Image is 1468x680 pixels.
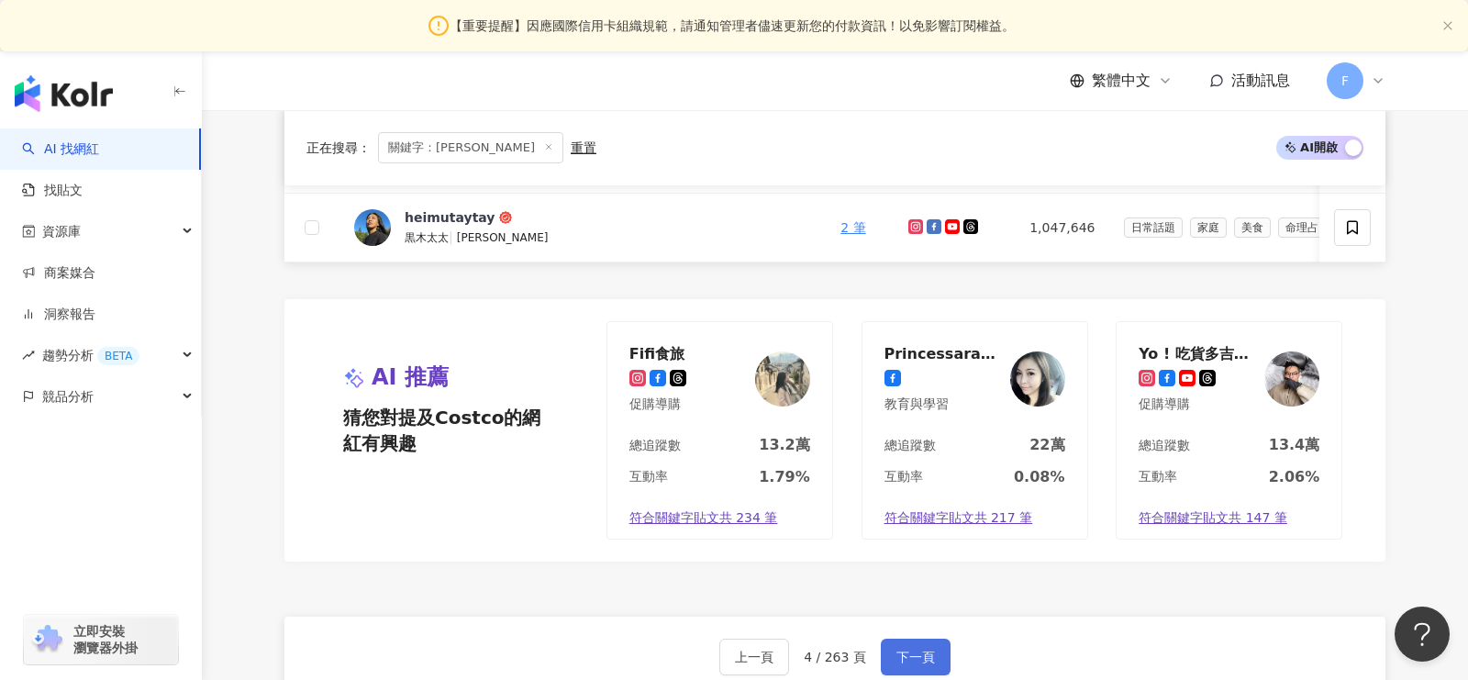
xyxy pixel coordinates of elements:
[1117,498,1341,539] a: 符合關鍵字貼文共 147 筆
[1014,467,1065,487] div: 0.08%
[457,231,549,244] span: [PERSON_NAME]
[29,625,65,654] img: chrome extension
[354,209,391,246] img: KOL Avatar
[1269,435,1319,455] div: 13.4萬
[1341,71,1349,91] span: F
[97,347,139,365] div: BETA
[354,208,811,247] a: KOL Avatarheimutaytay黒木太太|[PERSON_NAME]
[884,344,1004,362] div: Princessarah 美國南加州生活記事
[629,509,778,528] span: 符合關鍵字貼文共 234 筆
[755,351,810,407] img: KOL Avatar
[629,344,686,362] div: Fifi食旅
[1231,72,1290,89] span: 活動訊息
[840,220,865,235] a: 2 筆
[1015,194,1109,262] td: 1,047,646
[450,16,1015,36] span: 【重要提醒】因應國際信用卡組織規範，請通知管理者儘速更新您的付款資訊！以免影響訂閱權益。
[22,140,99,159] a: searchAI 找網紅
[1139,468,1177,486] div: 互動率
[1442,20,1453,31] span: close
[804,650,866,664] span: 4 / 263 頁
[1092,71,1151,91] span: 繁體中文
[73,623,138,656] span: 立即安裝 瀏覽器外掛
[1234,217,1271,238] span: 美食
[629,396,686,414] div: 促購導購
[862,321,1088,540] a: Princessarah 美國[GEOGRAPHIC_DATA]生活記事教育與學習KOL Avatar總追蹤數22萬互動率0.08%符合關鍵字貼文共 217 筆
[22,182,83,200] a: 找貼文
[405,231,449,244] span: 黒木太太
[1395,607,1450,662] iframe: Help Scout Beacon - Open
[15,75,113,112] img: logo
[378,132,563,163] span: 關鍵字：[PERSON_NAME]
[1139,344,1258,362] div: Yo ! 吃貨多吉在台北Foodie Dokie
[372,362,449,394] span: AI 推薦
[884,437,936,455] div: 總追蹤數
[405,208,495,227] div: heimutaytay
[343,405,556,456] span: 猜您對提及Costco的網紅有興趣
[1190,217,1227,238] span: 家庭
[1010,351,1065,407] img: KOL Avatar
[735,650,773,664] span: 上一頁
[862,498,1087,539] a: 符合關鍵字貼文共 217 筆
[1116,321,1342,540] a: Yo ! 吃貨多吉在[GEOGRAPHIC_DATA] Dokie促購導購KOL Avatar總追蹤數13.4萬互動率2.06%符合關鍵字貼文共 147 筆
[759,467,810,487] div: 1.79%
[42,335,139,376] span: 趨勢分析
[629,468,668,486] div: 互動率
[719,639,789,675] button: 上一頁
[1442,20,1453,32] button: close
[24,615,178,664] a: chrome extension立即安裝 瀏覽器外掛
[629,437,681,455] div: 總追蹤數
[607,498,832,539] a: 符合關鍵字貼文共 234 筆
[571,140,596,155] div: 重置
[884,509,1033,528] span: 符合關鍵字貼文共 217 筆
[884,396,1004,414] div: 教育與學習
[1278,217,1337,238] span: 命理占卜
[1264,351,1319,407] img: KOL Avatar
[42,376,94,418] span: 競品分析
[306,140,371,155] span: 正在搜尋 ：
[1124,217,1183,238] span: 日常話題
[884,468,923,486] div: 互動率
[1139,437,1190,455] div: 總追蹤數
[881,639,951,675] button: 下一頁
[1139,396,1258,414] div: 促購導購
[896,650,935,664] span: 下一頁
[1269,467,1320,487] div: 2.06%
[1139,509,1287,528] span: 符合關鍵字貼文共 147 筆
[449,229,457,244] span: |
[22,306,95,324] a: 洞察報告
[1029,435,1064,455] div: 22萬
[606,321,833,540] a: Fifi食旅促購導購KOL Avatar總追蹤數13.2萬互動率1.79%符合關鍵字貼文共 234 筆
[22,264,95,283] a: 商案媒合
[22,349,35,362] span: rise
[42,211,81,252] span: 資源庫
[759,435,809,455] div: 13.2萬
